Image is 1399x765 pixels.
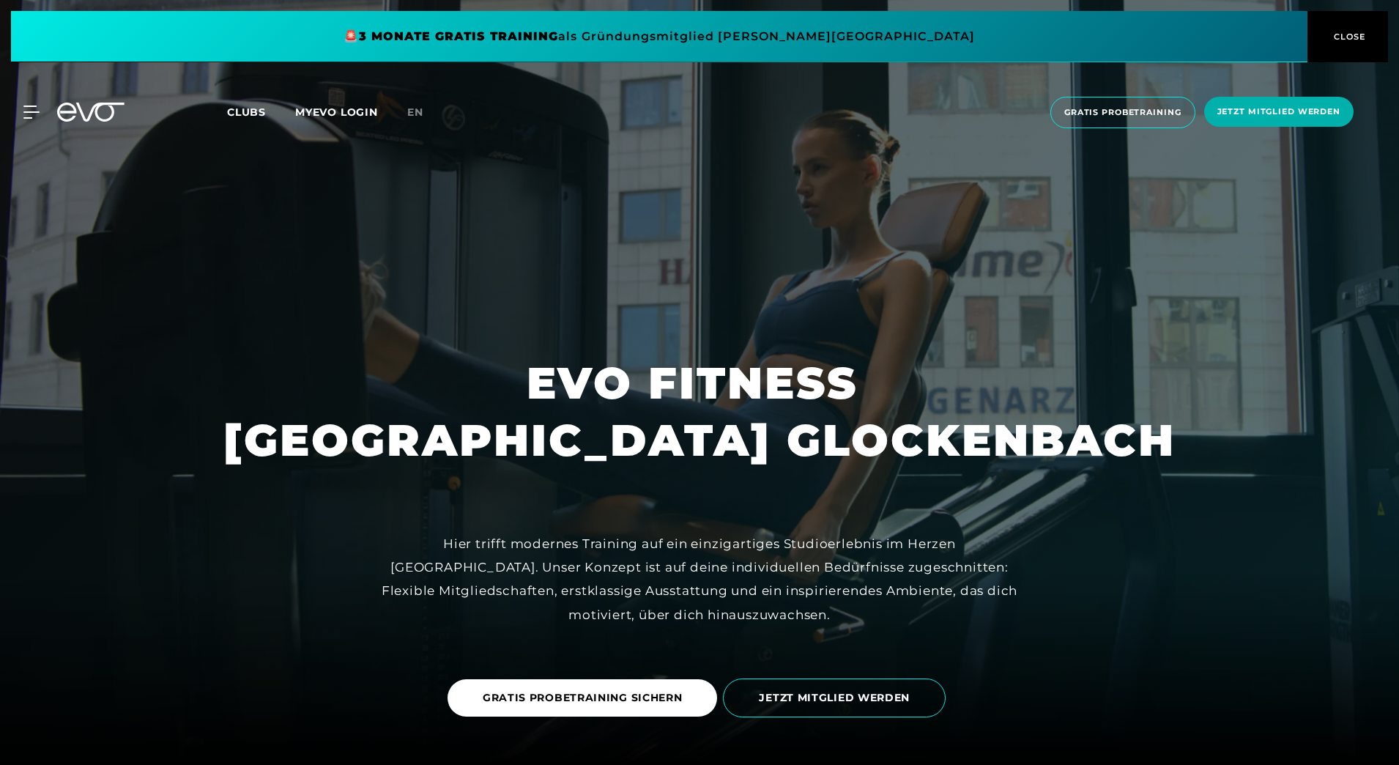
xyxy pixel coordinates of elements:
span: CLOSE [1330,30,1366,43]
a: Clubs [227,105,295,119]
button: CLOSE [1307,11,1388,62]
a: GRATIS PROBETRAINING SICHERN [448,668,724,728]
a: Gratis Probetraining [1046,97,1200,128]
span: JETZT MITGLIED WERDEN [759,690,910,706]
div: Hier trifft modernes Training auf ein einzigartiges Studioerlebnis im Herzen [GEOGRAPHIC_DATA]. U... [370,532,1029,627]
span: Jetzt Mitglied werden [1217,106,1340,118]
a: Jetzt Mitglied werden [1200,97,1358,128]
a: en [407,104,441,121]
a: JETZT MITGLIED WERDEN [723,668,951,728]
span: GRATIS PROBETRAINING SICHERN [483,690,683,706]
h1: EVO FITNESS [GEOGRAPHIC_DATA] GLOCKENBACH [223,355,1176,469]
a: MYEVO LOGIN [295,106,378,119]
span: Gratis Probetraining [1064,106,1181,119]
span: Clubs [227,106,266,119]
span: en [407,106,423,119]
